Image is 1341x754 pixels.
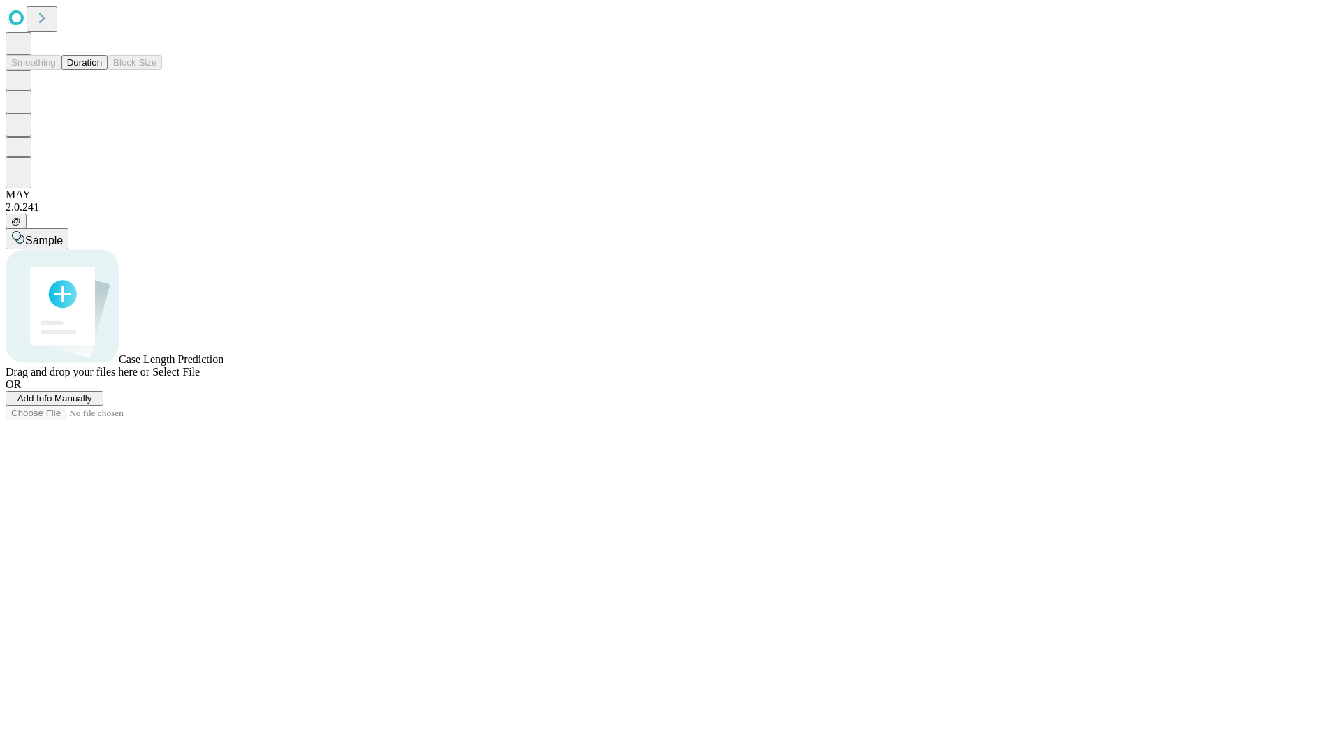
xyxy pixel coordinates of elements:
[11,216,21,226] span: @
[6,188,1335,201] div: MAY
[25,235,63,246] span: Sample
[6,391,103,406] button: Add Info Manually
[6,214,27,228] button: @
[119,353,223,365] span: Case Length Prediction
[61,55,108,70] button: Duration
[6,201,1335,214] div: 2.0.241
[6,228,68,249] button: Sample
[108,55,162,70] button: Block Size
[17,393,92,404] span: Add Info Manually
[6,378,21,390] span: OR
[152,366,200,378] span: Select File
[6,55,61,70] button: Smoothing
[6,366,149,378] span: Drag and drop your files here or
